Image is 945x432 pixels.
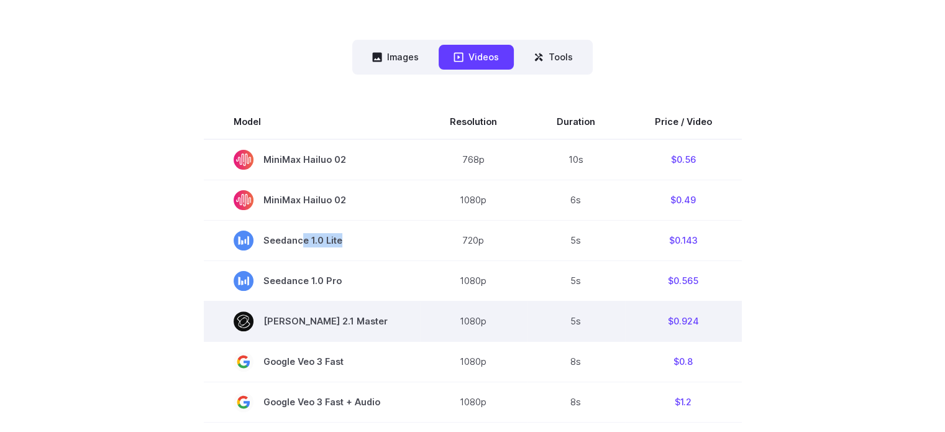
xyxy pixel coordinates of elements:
span: [PERSON_NAME] 2.1 Master [234,311,390,331]
span: Seedance 1.0 Pro [234,271,390,291]
td: $0.8 [625,341,742,382]
td: 1080p [420,382,527,422]
td: $0.56 [625,139,742,180]
button: Tools [519,45,588,69]
td: 1080p [420,180,527,220]
td: 1080p [420,341,527,382]
td: 1080p [420,301,527,341]
td: $1.2 [625,382,742,422]
td: 768p [420,139,527,180]
th: Model [204,104,420,139]
td: $0.924 [625,301,742,341]
td: 5s [527,220,625,260]
td: $0.565 [625,260,742,301]
span: Seedance 1.0 Lite [234,231,390,250]
th: Duration [527,104,625,139]
th: Resolution [420,104,527,139]
td: $0.143 [625,220,742,260]
span: MiniMax Hailuo 02 [234,190,390,210]
td: 8s [527,382,625,422]
td: 720p [420,220,527,260]
td: 10s [527,139,625,180]
span: Google Veo 3 Fast [234,352,390,372]
td: 5s [527,260,625,301]
button: Images [357,45,434,69]
td: 5s [527,301,625,341]
td: $0.49 [625,180,742,220]
td: 8s [527,341,625,382]
td: 1080p [420,260,527,301]
th: Price / Video [625,104,742,139]
span: MiniMax Hailuo 02 [234,150,390,170]
span: Google Veo 3 Fast + Audio [234,392,390,412]
button: Videos [439,45,514,69]
td: 6s [527,180,625,220]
